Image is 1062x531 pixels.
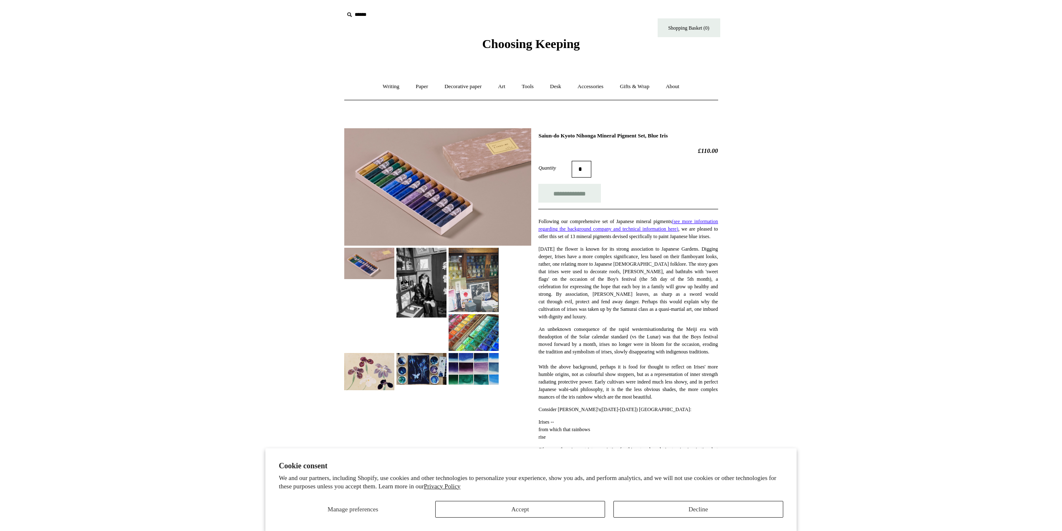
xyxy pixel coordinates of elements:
span: ([DATE]-[DATE]) [GEOGRAPHIC_DATA]: [600,407,691,412]
a: Writing [375,76,407,98]
img: Saiun-do Kyoto Nihonga Mineral Pigment Set, Blue Iris [449,353,499,384]
div: Page 2 [538,406,718,413]
span: Manage preferences [328,506,378,513]
span: Choosing Keeping [482,37,580,51]
a: Decorative paper [437,76,489,98]
img: Saiun-do Kyoto Nihonga Mineral Pigment Set, Blue Iris [344,353,394,390]
a: Art [491,76,513,98]
h1: Saiun-do Kyoto Nihonga Mineral Pigment Set, Blue Iris [538,132,718,139]
h2: Cookie consent [279,462,783,470]
a: About [658,76,687,98]
h2: £110.00 [538,147,718,155]
a: Paper [408,76,436,98]
img: Saiun-do Kyoto Nihonga Mineral Pigment Set, Blue Iris [449,314,499,351]
p: We and our partners, including Shopify, use cookies and other technologies to personalize your ex... [279,474,783,490]
span: Irises -- from which that rainbows rise [538,419,590,440]
button: Decline [613,501,783,518]
img: Saiun-do Kyoto Nihonga Mineral Pigment Set, Blue Iris [396,248,446,318]
a: Accessories [570,76,611,98]
a: Choosing Keeping [482,43,580,49]
a: Desk [542,76,569,98]
p: [DATE] the flower is known for its strong association to Japanese Gardens. Digging deeper, Irises... [538,245,718,320]
p: Consider [PERSON_NAME]'s [538,406,718,413]
label: Quantity [538,164,572,172]
a: Tools [514,76,541,98]
img: Saiun-do Kyoto Nihonga Mineral Pigment Set, Blue Iris [396,353,446,384]
img: Saiun-do Kyoto Nihonga Mineral Pigment Set, Blue Iris [449,248,499,312]
a: Shopping Basket (0) [658,18,720,37]
img: Saiun-do Kyoto Nihonga Mineral Pigment Set, Blue Iris [344,248,394,279]
img: Saiun-do Kyoto Nihonga Mineral Pigment Set, Blue Iris [344,128,531,246]
button: Accept [435,501,605,518]
p: Of course there is no strict prescription for this set, only a desire to give inspiration, but th... [538,446,718,476]
a: Gifts & Wrap [612,76,657,98]
button: Manage preferences [279,501,427,518]
a: Privacy Policy [424,483,461,490]
p: Following our comprehensive set of Japanese mineral pigments , we are pleased to offer this set o... [538,218,718,240]
p: An unbeknown consequence of the rapid westernisation adoption of the Solar calendar standard (vs ... [538,325,718,401]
